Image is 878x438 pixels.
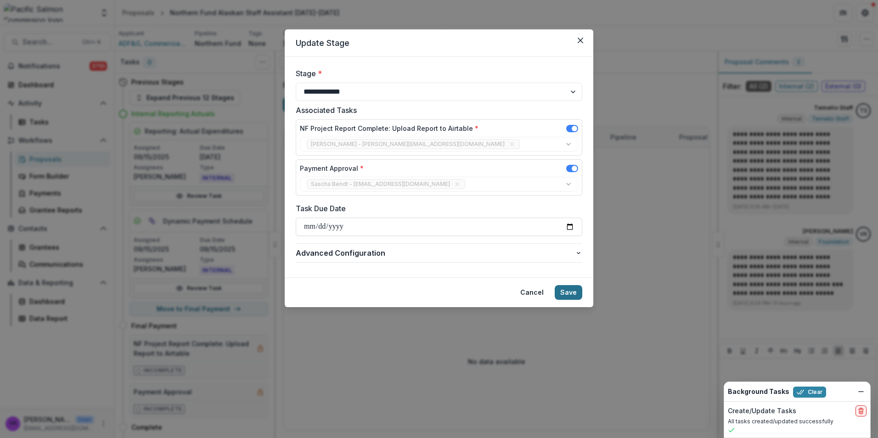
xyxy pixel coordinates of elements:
label: Associated Tasks [296,105,577,116]
label: Stage [296,68,577,79]
label: Payment Approval [300,163,364,173]
button: Clear [793,387,826,398]
label: Task Due Date [296,203,577,214]
button: delete [855,405,867,416]
button: Cancel [515,285,549,300]
h2: Background Tasks [728,388,789,396]
p: All tasks created/updated successfully [728,417,867,426]
button: Save [555,285,582,300]
button: Close [573,33,588,48]
span: Advanced Configuration [296,247,575,258]
button: Dismiss [855,386,867,397]
label: NF Project Report Complete: Upload Report to Airtable [300,124,478,133]
h2: Create/Update Tasks [728,407,796,415]
button: Advanced Configuration [296,244,582,262]
header: Update Stage [285,29,593,57]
